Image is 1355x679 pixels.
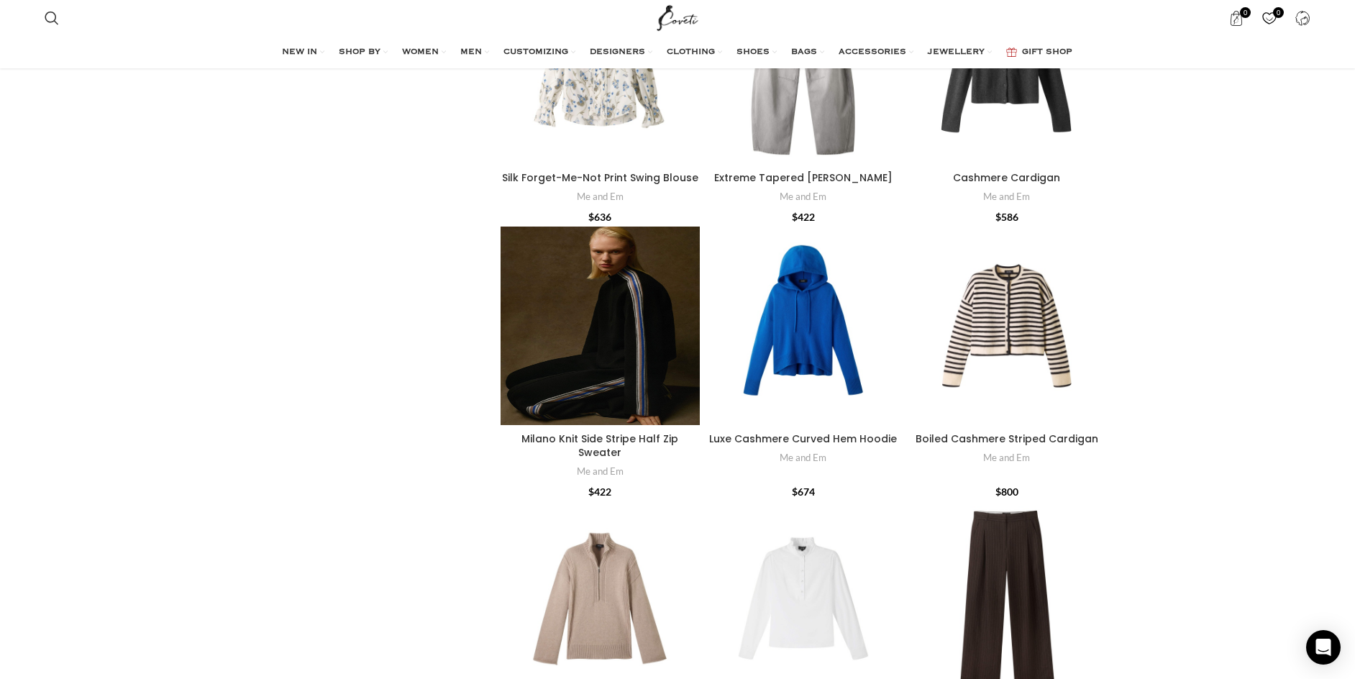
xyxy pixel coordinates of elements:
a: CUSTOMIZING [503,38,575,67]
a: MEN [460,38,489,67]
span: SHOES [736,47,770,58]
div: Open Intercom Messenger [1306,630,1341,665]
span: NEW IN [282,47,317,58]
span: GIFT SHOP [1022,47,1072,58]
div: My Wishlist [1255,4,1285,32]
span: DESIGNERS [590,47,645,58]
img: GiftBag [1006,47,1017,57]
span: MEN [460,47,482,58]
span: ACCESSORIES [839,47,906,58]
span: JEWELLERY [928,47,985,58]
a: Me and Em [983,451,1030,465]
a: NEW IN [282,38,324,67]
span: $ [792,211,798,223]
bdi: 422 [792,211,815,223]
a: ACCESSORIES [839,38,913,67]
a: Boiled Cashmere Striped Cardigan [916,432,1098,446]
a: Boiled Cashmere Striped Cardigan [907,227,1106,426]
a: Cashmere Cardigan [953,170,1060,185]
span: $ [792,486,798,498]
bdi: 636 [588,211,611,223]
span: 0 [1273,7,1284,18]
a: Luxe Cashmere Curved Hem Hoodie [704,227,903,426]
span: 0 [1240,7,1251,18]
span: $ [588,211,594,223]
span: BAGS [791,47,817,58]
a: SHOP BY [339,38,388,67]
a: WOMEN [402,38,446,67]
a: SHOES [736,38,777,67]
a: 0 [1255,4,1285,32]
a: DESIGNERS [590,38,652,67]
a: Luxe Cashmere Curved Hem Hoodie [709,432,897,446]
a: Me and Em [780,190,826,204]
span: $ [588,486,594,498]
bdi: 422 [588,486,611,498]
span: SHOP BY [339,47,380,58]
a: Silk Forget-Me-Not Print Swing Blouse [502,170,698,185]
a: Extreme Tapered [PERSON_NAME] [714,170,893,185]
a: Milano Knit Side Stripe Half Zip Sweater [521,432,678,460]
a: GIFT SHOP [1006,38,1072,67]
a: Site logo [654,11,702,23]
a: Me and Em [780,451,826,465]
a: CLOTHING [667,38,722,67]
span: WOMEN [402,47,439,58]
span: $ [995,211,1001,223]
a: Me and Em [983,190,1030,204]
span: CUSTOMIZING [503,47,568,58]
div: Main navigation [37,38,1318,67]
a: Milano Knit Side Stripe Half Zip Sweater [501,227,700,426]
span: CLOTHING [667,47,715,58]
bdi: 586 [995,211,1018,223]
a: 0 [1222,4,1251,32]
a: Me and Em [577,190,624,204]
span: $ [995,486,1001,498]
a: Search [37,4,66,32]
bdi: 800 [995,486,1018,498]
a: BAGS [791,38,824,67]
a: JEWELLERY [928,38,992,67]
a: Me and Em [577,465,624,478]
bdi: 674 [792,486,815,498]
